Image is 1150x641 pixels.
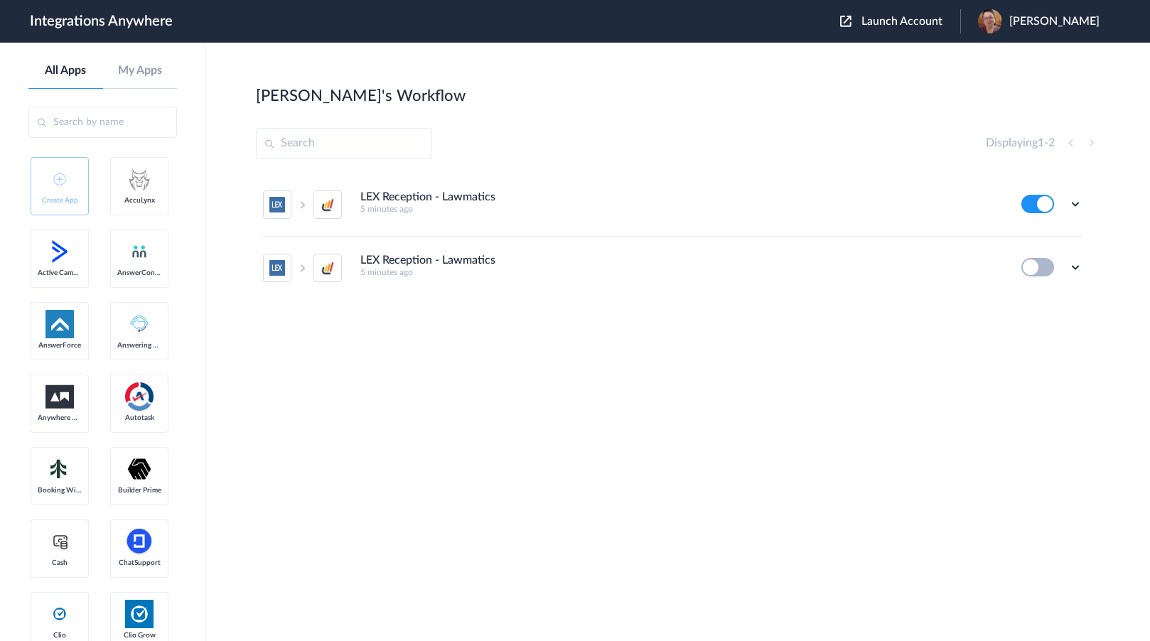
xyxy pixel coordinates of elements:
img: acculynx-logo.svg [125,165,154,193]
img: autotask.png [125,382,154,411]
img: Clio.jpg [125,600,154,628]
img: builder-prime-logo.svg [125,455,154,483]
h5: 5 minutes ago [360,204,1002,214]
img: chatsupport-icon.svg [125,527,154,556]
img: Answering_service.png [125,310,154,338]
h5: 5 minutes ago [360,267,1002,277]
span: Launch Account [861,16,942,27]
span: 1 [1038,137,1044,149]
img: answerconnect-logo.svg [131,243,148,260]
span: AnswerConnect [117,269,161,277]
input: Search [256,128,432,159]
img: cash-logo.svg [51,533,69,550]
span: 2 [1048,137,1055,149]
span: Answering Service [117,341,161,350]
span: Autotask [117,414,161,422]
img: active-campaign-logo.svg [45,237,74,266]
span: Cash [38,559,82,567]
h2: [PERSON_NAME]'s Workflow [256,87,466,105]
h4: LEX Reception - Lawmatics [360,254,495,267]
h1: Integrations Anywhere [30,13,173,30]
span: Active Campaign [38,269,82,277]
h4: LEX Reception - Lawmatics [360,190,495,204]
img: add-icon.svg [53,173,66,185]
img: clio-logo.svg [51,605,68,623]
img: af-app-logo.svg [45,310,74,338]
a: All Apps [28,64,103,77]
a: My Apps [103,64,178,77]
span: Anywhere Works [38,414,82,422]
span: Create App [38,196,82,205]
span: ChatSupport [117,559,161,567]
img: Setmore_Logo.svg [45,456,74,482]
button: Launch Account [840,15,960,28]
span: Booking Widget [38,486,82,495]
span: Clio [38,631,82,640]
input: Search by name [28,107,177,138]
span: Builder Prime [117,486,161,495]
img: img-9697.jpg [978,9,1002,33]
span: Clio Grow [117,631,161,640]
h4: Displaying - [986,136,1055,150]
span: [PERSON_NAME] [1009,15,1100,28]
img: launch-acct-icon.svg [840,16,851,27]
span: AnswerForce [38,341,82,350]
span: AccuLynx [117,196,161,205]
img: aww.png [45,385,74,409]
